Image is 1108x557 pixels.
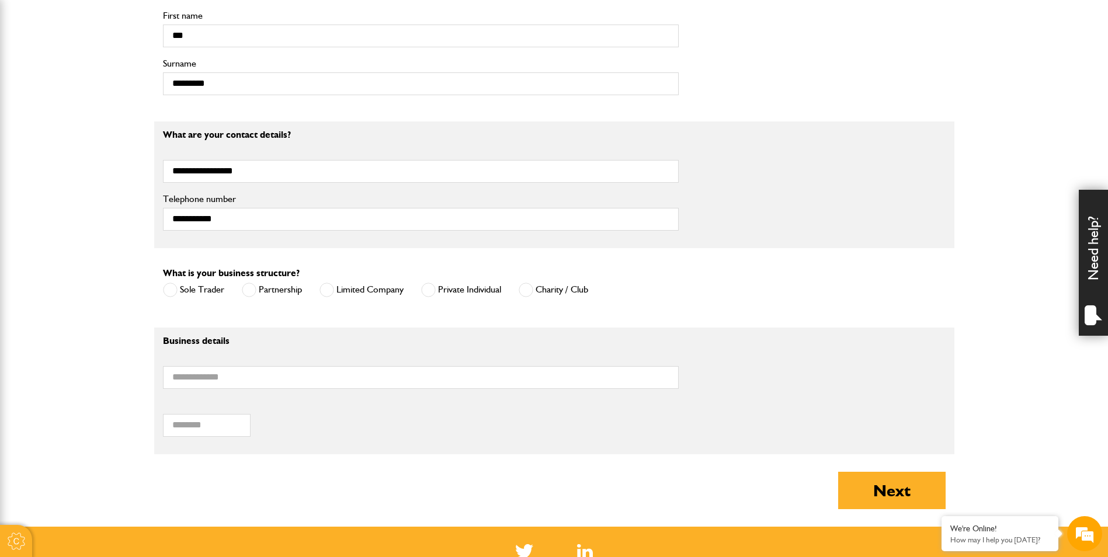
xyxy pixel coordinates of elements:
p: How may I help you today? [950,535,1050,544]
label: First name [163,11,679,20]
label: Surname [163,59,679,68]
input: Enter your email address [15,142,213,168]
div: Minimize live chat window [192,6,220,34]
div: Chat with us now [61,65,196,81]
em: Start Chat [159,360,212,375]
div: Need help? [1079,190,1108,336]
button: Next [838,472,946,509]
label: Sole Trader [163,283,224,297]
input: Enter your last name [15,108,213,134]
input: Enter your phone number [15,177,213,203]
label: Telephone number [163,194,679,204]
label: Charity / Club [519,283,588,297]
label: What is your business structure? [163,269,300,278]
p: Business details [163,336,679,346]
div: We're Online! [950,524,1050,534]
label: Limited Company [319,283,404,297]
label: Private Individual [421,283,501,297]
img: d_20077148190_company_1631870298795_20077148190 [20,65,49,81]
textarea: Type your message and hit 'Enter' [15,211,213,350]
p: What are your contact details? [163,130,679,140]
label: Partnership [242,283,302,297]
